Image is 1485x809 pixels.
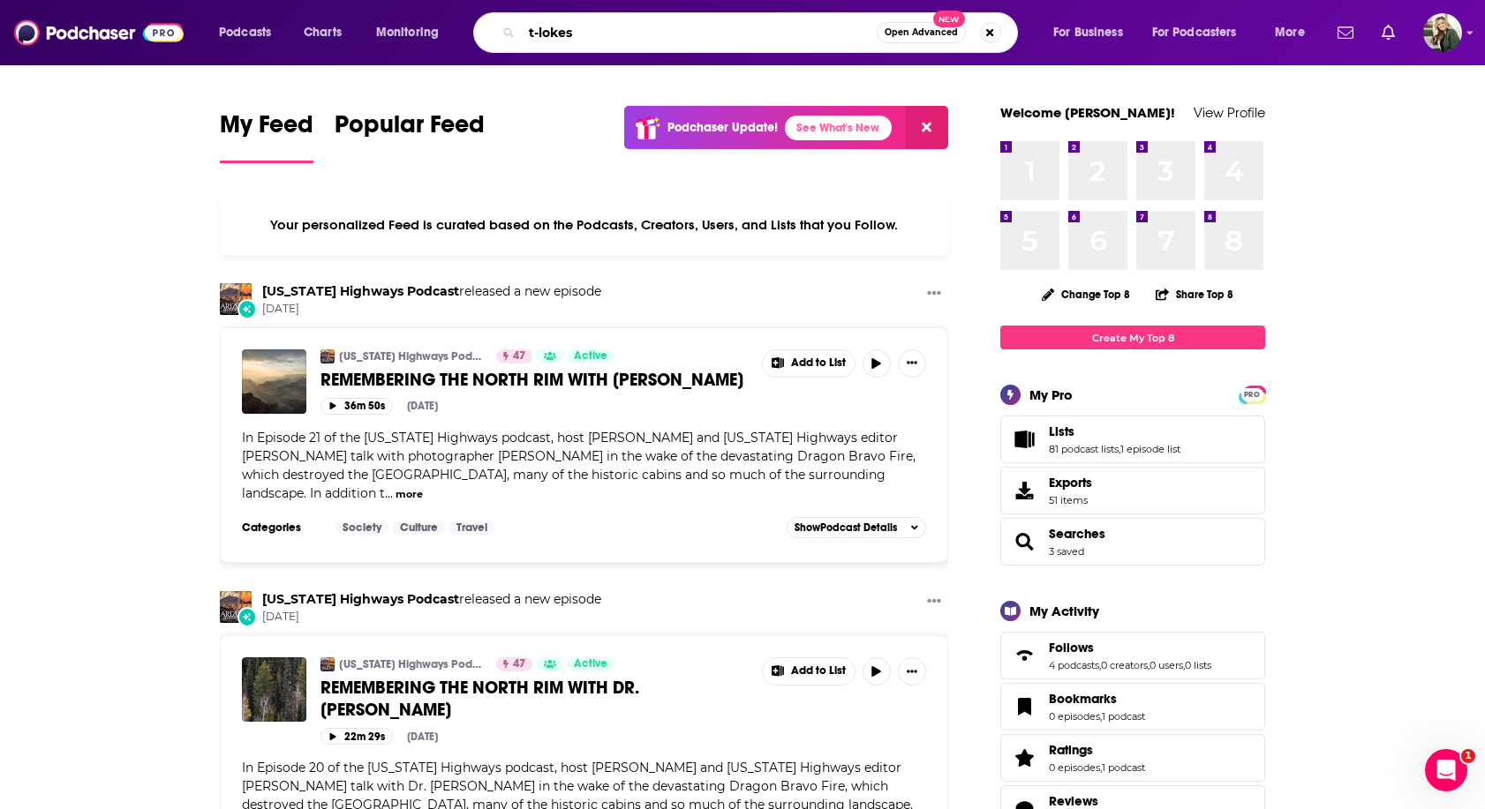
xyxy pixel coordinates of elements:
span: Podcasts [219,20,271,45]
button: open menu [1141,19,1263,47]
span: Exports [1006,478,1042,503]
iframe: Intercom live chat [1425,749,1467,791]
a: Ratings [1049,742,1145,758]
a: My Feed [220,109,313,163]
button: 22m 29s [320,728,393,745]
button: 36m 50s [320,398,393,415]
button: more [396,487,423,502]
div: New Episode [237,607,257,626]
span: My Feed [220,109,313,150]
a: 47 [496,349,532,363]
span: Searches [1000,518,1265,566]
img: Podchaser - Follow, Share and Rate Podcasts [14,16,184,49]
button: ShowPodcast Details [787,517,926,538]
button: Open AdvancedNew [877,22,966,43]
a: Show notifications dropdown [1375,18,1402,48]
span: , [1119,443,1120,455]
span: 47 [513,655,525,673]
span: 51 items [1049,494,1092,506]
button: Show More Button [763,350,855,377]
button: Show More Button [920,591,948,613]
a: 1 episode list [1120,443,1180,455]
a: Society [335,521,388,535]
span: Show Podcast Details [795,521,897,534]
span: Follows [1049,640,1094,655]
span: Exports [1049,475,1092,491]
img: User Profile [1423,13,1462,52]
img: REMEMBERING THE NORTH RIM WITH AMY S. MARTIN [242,349,306,414]
a: Welcome [PERSON_NAME]! [1000,104,1175,121]
span: In Episode 21 of the [US_STATE] Highways podcast, host [PERSON_NAME] and [US_STATE] Highways edit... [242,430,916,501]
button: open menu [1263,19,1327,47]
span: 1 [1461,749,1475,763]
span: For Business [1053,20,1123,45]
button: Share Top 8 [1155,277,1234,311]
span: Ratings [1000,734,1265,782]
span: REMEMBERING THE NORTH RIM WITH [PERSON_NAME] [320,369,743,391]
a: Searches [1006,529,1042,554]
a: See What's New [785,116,892,140]
a: 4 podcasts [1049,659,1099,671]
span: Active [574,655,607,673]
span: Logged in as julepmarketing [1423,13,1462,52]
button: Show More Button [763,658,855,685]
span: Charts [304,20,342,45]
a: Arizona Highways Podcast [262,591,459,607]
a: Arizona Highways Podcast [320,349,335,363]
div: [DATE] [407,730,438,743]
span: Popular Feed [335,109,485,150]
button: open menu [364,19,462,47]
a: 81 podcast lists [1049,443,1119,455]
img: REMEMBERING THE NORTH RIM WITH DR. TOM MYERS [242,657,306,722]
span: , [1100,710,1102,723]
button: Show More Button [920,283,948,305]
img: Arizona Highways Podcast [220,283,252,315]
span: Follows [1000,632,1265,679]
div: My Activity [1029,603,1099,619]
span: Lists [1000,416,1265,463]
a: Show notifications dropdown [1330,18,1361,48]
span: Bookmarks [1049,691,1117,707]
h3: released a new episode [262,591,601,608]
a: Searches [1049,526,1105,542]
input: Search podcasts, credits, & more... [522,19,877,47]
a: 1 podcast [1102,710,1145,723]
a: Follows [1006,643,1042,668]
button: Show More Button [898,657,926,685]
span: , [1183,659,1185,671]
img: Arizona Highways Podcast [320,657,335,671]
div: Search podcasts, credits, & more... [490,12,1035,53]
a: PRO [1241,387,1263,401]
span: ... [385,485,393,501]
span: More [1275,20,1305,45]
span: REMEMBERING THE NORTH RIM WITH DR. [PERSON_NAME] [320,677,639,721]
span: , [1148,659,1150,671]
span: Bookmarks [1000,683,1265,730]
span: [DATE] [262,302,601,317]
span: Reviews [1049,793,1098,809]
a: 0 episodes [1049,761,1100,774]
a: Arizona Highways Podcast [220,591,252,623]
span: [DATE] [262,610,601,625]
span: , [1099,659,1101,671]
a: Ratings [1006,745,1042,770]
span: Open Advanced [885,28,958,37]
div: New Episode [237,299,257,318]
span: , [1100,761,1102,774]
a: [US_STATE] Highways Podcast [339,349,485,363]
a: Charts [292,19,352,47]
a: 3 saved [1049,545,1084,558]
a: Arizona Highways Podcast [262,283,459,299]
h3: released a new episode [262,283,601,300]
a: REMEMBERING THE NORTH RIM WITH DR. [PERSON_NAME] [320,677,750,721]
span: Add to List [791,356,846,370]
span: Lists [1049,423,1074,439]
span: Ratings [1049,742,1093,758]
a: Reviews [1049,793,1152,809]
